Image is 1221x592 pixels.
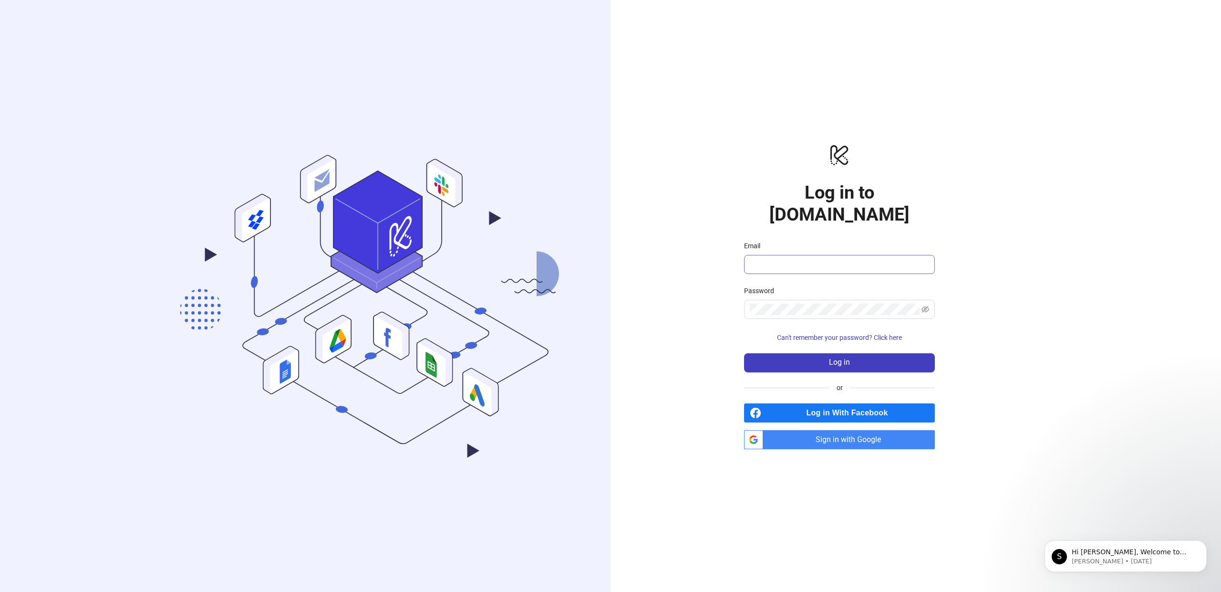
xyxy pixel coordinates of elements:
[1030,520,1221,587] iframe: Intercom notifications message
[744,430,935,449] a: Sign in with Google
[744,241,766,251] label: Email
[750,304,920,315] input: Password
[829,358,850,367] span: Log in
[744,353,935,372] button: Log in
[750,259,927,270] input: Email
[744,334,935,341] a: Can't remember your password? Click here
[744,181,935,225] h1: Log in to [DOMAIN_NAME]
[765,403,935,423] span: Log in With Facebook
[744,330,935,346] button: Can't remember your password? Click here
[829,382,850,393] span: or
[767,430,935,449] span: Sign in with Google
[777,334,902,341] span: Can't remember your password? Click here
[744,285,780,296] label: Password
[921,306,929,313] span: eye-invisible
[744,403,935,423] a: Log in With Facebook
